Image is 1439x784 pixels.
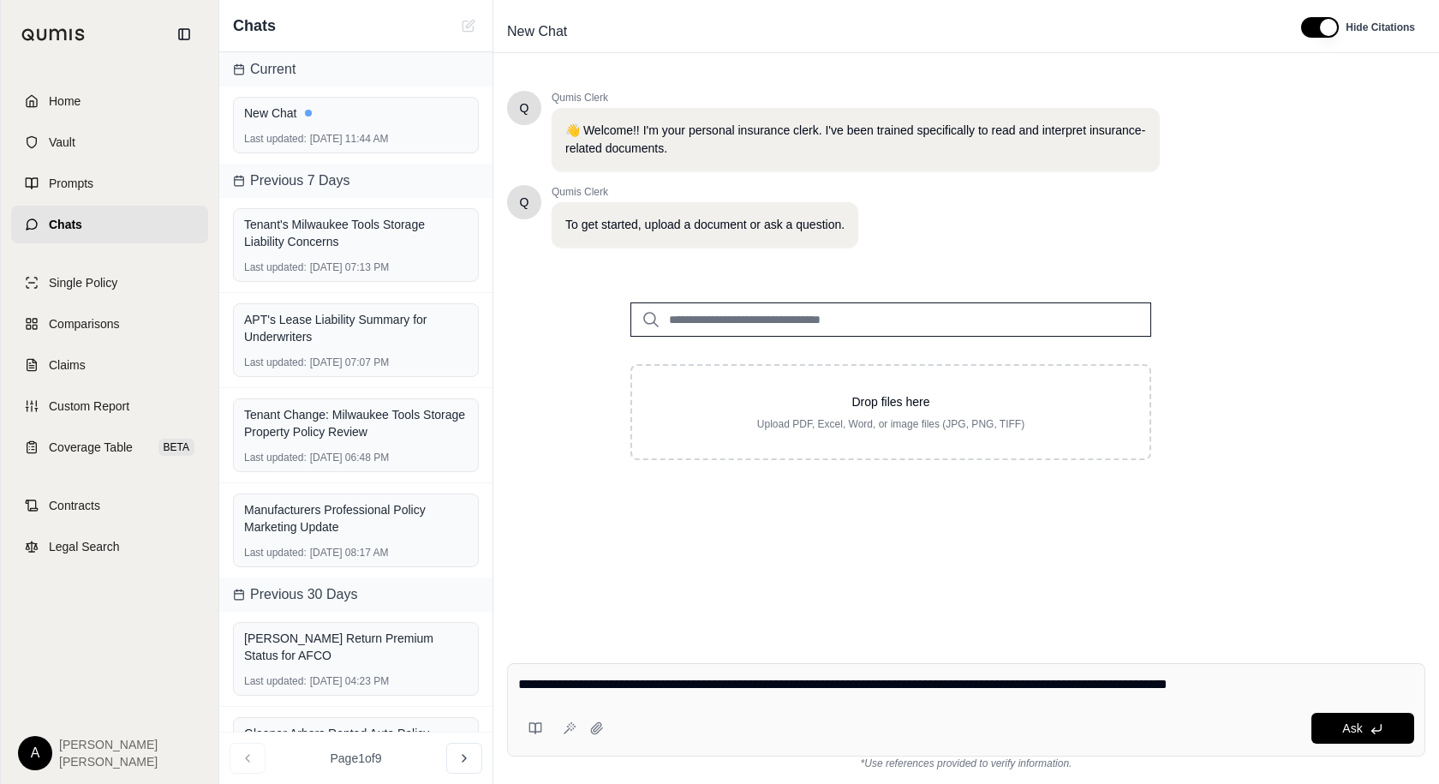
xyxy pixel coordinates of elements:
span: Last updated: [244,260,307,274]
span: New Chat [500,18,574,45]
span: BETA [158,439,194,456]
span: Contracts [49,497,100,514]
span: [PERSON_NAME] [59,736,158,753]
p: Drop files here [660,393,1122,410]
div: Tenant Change: Milwaukee Tools Storage Property Policy Review [244,406,468,440]
span: Claims [49,356,86,374]
a: Coverage TableBETA [11,428,208,466]
div: [DATE] 11:44 AM [244,132,468,146]
span: Page 1 of 9 [331,750,382,767]
button: New Chat [458,15,479,36]
div: [DATE] 07:13 PM [244,260,468,274]
a: Chats [11,206,208,243]
div: APT's Lease Liability Summary for Underwriters [244,311,468,345]
a: Custom Report [11,387,208,425]
span: [PERSON_NAME] [59,753,158,770]
a: Home [11,82,208,120]
div: Previous 30 Days [219,578,493,612]
img: Qumis Logo [21,28,86,41]
a: Contracts [11,487,208,524]
span: Qumis Clerk [552,91,1160,105]
p: Upload PDF, Excel, Word, or image files (JPG, PNG, TIFF) [660,417,1122,431]
div: [DATE] 04:23 PM [244,674,468,688]
span: Ask [1342,721,1362,735]
span: Chats [49,216,82,233]
span: Hello [520,194,529,211]
div: Tenant's Milwaukee Tools Storage Liability Concerns [244,216,468,250]
span: Home [49,93,81,110]
p: To get started, upload a document or ask a question. [565,216,845,234]
span: Qumis Clerk [552,185,858,199]
span: Last updated: [244,132,307,146]
div: Edit Title [500,18,1281,45]
div: Previous 7 Days [219,164,493,198]
button: Collapse sidebar [170,21,198,48]
a: Single Policy [11,264,208,302]
button: Ask [1311,713,1414,744]
span: Last updated: [244,356,307,369]
div: [DATE] 08:17 AM [244,546,468,560]
div: [DATE] 06:48 PM [244,451,468,464]
div: Current [219,52,493,87]
span: Prompts [49,175,93,192]
div: *Use references provided to verify information. [507,757,1425,770]
div: Gleaner Arbors Rented Auto Policy Coverage [244,725,468,759]
span: Comparisons [49,315,119,332]
span: Legal Search [49,538,120,555]
a: Comparisons [11,305,208,343]
span: Last updated: [244,674,307,688]
p: 👋 Welcome!! I'm your personal insurance clerk. I've been trained specifically to read and interpr... [565,122,1146,158]
div: A [18,736,52,770]
span: Last updated: [244,451,307,464]
a: Claims [11,346,208,384]
span: Last updated: [244,546,307,560]
a: Legal Search [11,528,208,566]
span: Single Policy [49,274,117,291]
div: Manufacturers Professional Policy Marketing Update [244,501,468,536]
div: New Chat [244,105,468,122]
div: [DATE] 07:07 PM [244,356,468,369]
span: Hello [520,99,529,117]
span: Coverage Table [49,439,133,456]
span: Vault [49,134,75,151]
span: Custom Report [49,398,129,415]
a: Prompts [11,165,208,202]
span: Chats [233,14,276,38]
div: [PERSON_NAME] Return Premium Status for AFCO [244,630,468,664]
a: Vault [11,123,208,161]
span: Hide Citations [1346,21,1415,34]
